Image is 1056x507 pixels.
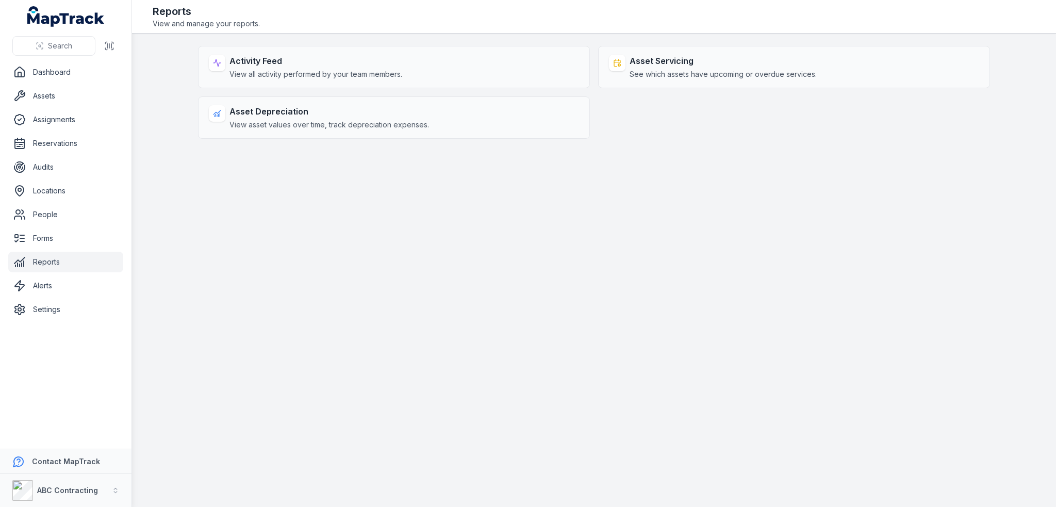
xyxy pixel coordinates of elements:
a: Reservations [8,133,123,154]
h2: Reports [153,4,260,19]
a: Activity FeedView all activity performed by your team members. [198,46,590,88]
a: Asset DepreciationView asset values over time, track depreciation expenses. [198,96,590,139]
strong: Contact MapTrack [32,457,100,466]
span: View asset values over time, track depreciation expenses. [229,120,429,130]
strong: Asset Depreciation [229,105,429,118]
a: Asset ServicingSee which assets have upcoming or overdue services. [598,46,990,88]
a: MapTrack [27,6,105,27]
a: Assignments [8,109,123,130]
a: Audits [8,157,123,177]
button: Search [12,36,95,56]
a: Assets [8,86,123,106]
span: Search [48,41,72,51]
a: Forms [8,228,123,249]
strong: Asset Servicing [630,55,817,67]
a: Reports [8,252,123,272]
span: See which assets have upcoming or overdue services. [630,69,817,79]
a: Locations [8,181,123,201]
a: Settings [8,299,123,320]
a: Alerts [8,275,123,296]
strong: Activity Feed [229,55,402,67]
strong: ABC Contracting [37,486,98,495]
span: View and manage your reports. [153,19,260,29]
a: People [8,204,123,225]
span: View all activity performed by your team members. [229,69,402,79]
a: Dashboard [8,62,123,83]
